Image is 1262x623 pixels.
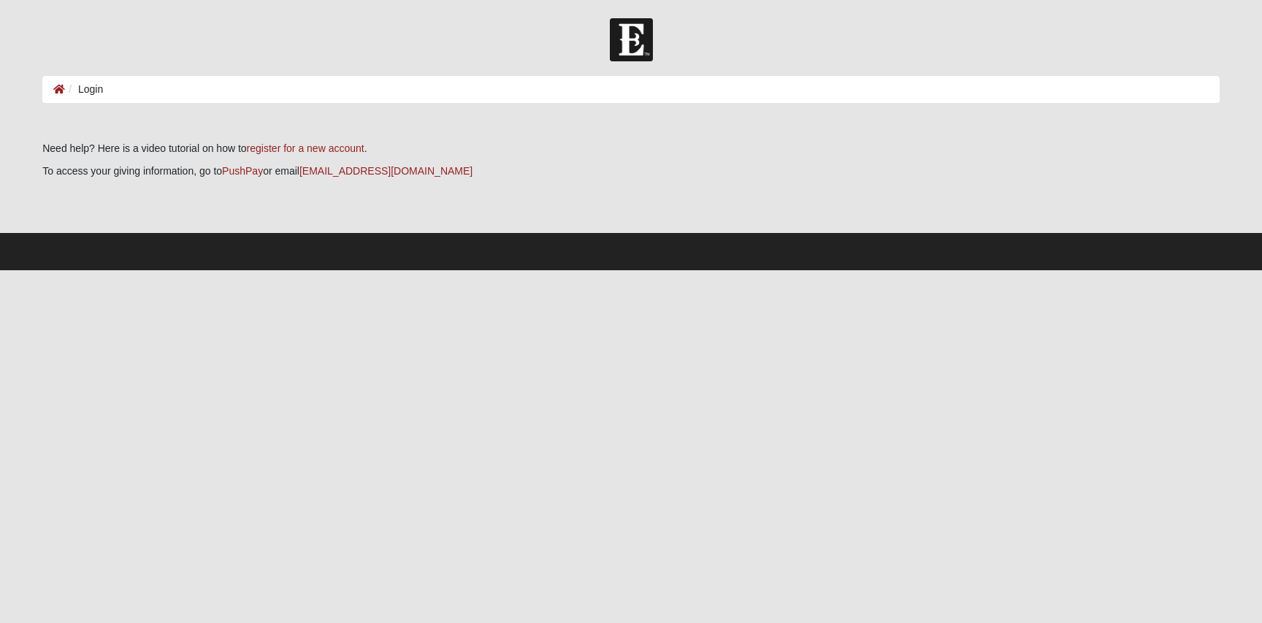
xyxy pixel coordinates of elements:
a: [EMAIL_ADDRESS][DOMAIN_NAME] [299,165,473,177]
p: To access your giving information, go to or email [42,164,1220,179]
a: PushPay [222,165,263,177]
a: register for a new account [247,142,364,154]
li: Login [65,82,103,97]
p: Need help? Here is a video tutorial on how to . [42,141,1220,156]
img: Church of Eleven22 Logo [610,18,653,61]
